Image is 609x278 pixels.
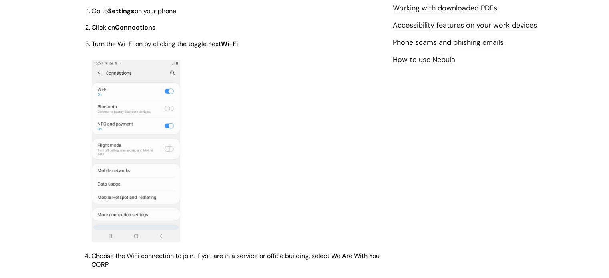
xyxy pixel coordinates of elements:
strong: Wi-Fi [221,40,238,48]
img: x1Lz1TX_O7zM01h9xCMMovDKkovOtzBNTQ.png [92,60,180,242]
span: Turn the Wi-Fi on by clicking the toggle next [92,40,238,48]
strong: Settings [108,7,135,15]
a: Accessibility features on your work devices [393,20,537,31]
span: Click on [92,23,156,32]
a: How to use Nebula [393,55,455,65]
strong: Connections [115,23,156,32]
span: Choose the WiFi connection to join. If you are in a service or office building, select We Are Wit... [92,252,380,269]
a: Working with downloaded PDFs [393,3,497,14]
a: Phone scams and phishing emails [393,38,504,48]
span: Go to on your phone [92,7,176,15]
